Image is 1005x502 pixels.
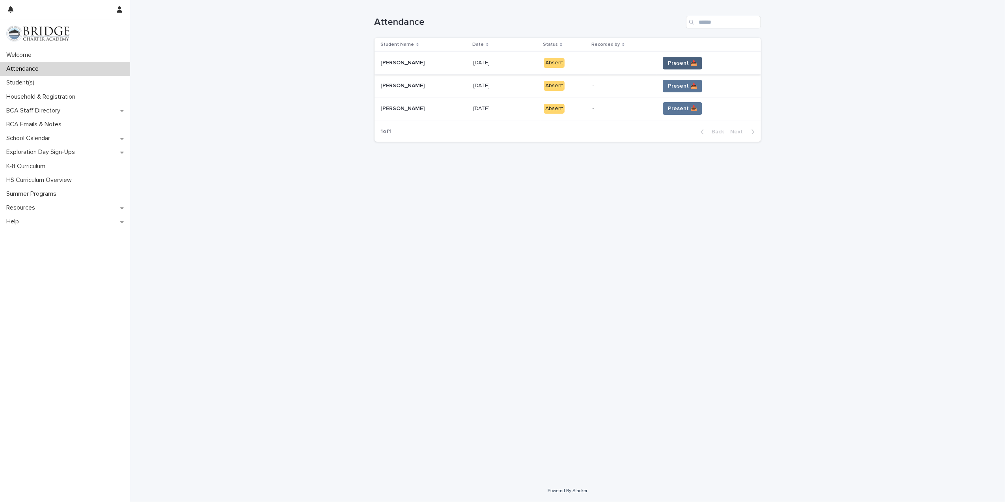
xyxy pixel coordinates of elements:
[593,82,653,89] p: -
[592,40,620,49] p: Recorded by
[3,176,78,184] p: HS Curriculum Overview
[375,97,761,120] tr: [PERSON_NAME][PERSON_NAME] [DATE][DATE] Absent-Present 📥
[544,81,565,91] div: Absent
[543,40,558,49] p: Status
[375,75,761,97] tr: [PERSON_NAME][PERSON_NAME] [DATE][DATE] Absent-Present 📥
[593,105,653,112] p: -
[3,65,45,73] p: Attendance
[663,57,702,69] button: Present 📥
[375,122,398,141] p: 1 of 1
[6,26,69,41] img: V1C1m3IdTEidaUdm9Hs0
[3,190,63,198] p: Summer Programs
[544,58,565,68] div: Absent
[474,58,492,66] p: [DATE]
[668,82,697,90] span: Present 📥
[731,129,748,135] span: Next
[474,81,492,89] p: [DATE]
[3,79,41,86] p: Student(s)
[694,128,727,135] button: Back
[3,51,38,59] p: Welcome
[668,105,697,112] span: Present 📥
[3,121,68,128] p: BCA Emails & Notes
[3,163,52,170] p: K-8 Curriculum
[663,102,702,115] button: Present 📥
[3,218,25,225] p: Help
[3,204,41,212] p: Resources
[3,93,82,101] p: Household & Registration
[593,60,653,66] p: -
[727,128,761,135] button: Next
[544,104,565,114] div: Absent
[668,59,697,67] span: Present 📥
[375,17,683,28] h1: Attendance
[381,58,427,66] p: [PERSON_NAME]
[381,81,427,89] p: [PERSON_NAME]
[381,40,414,49] p: Student Name
[473,40,484,49] p: Date
[381,104,427,112] p: [PERSON_NAME]
[686,16,761,28] input: Search
[3,135,56,142] p: School Calendar
[3,148,81,156] p: Exploration Day Sign-Ups
[3,107,67,114] p: BCA Staff Directory
[548,488,587,493] a: Powered By Stacker
[707,129,724,135] span: Back
[375,52,761,75] tr: [PERSON_NAME][PERSON_NAME] [DATE][DATE] Absent-Present 📥
[663,80,702,92] button: Present 📥
[474,104,492,112] p: [DATE]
